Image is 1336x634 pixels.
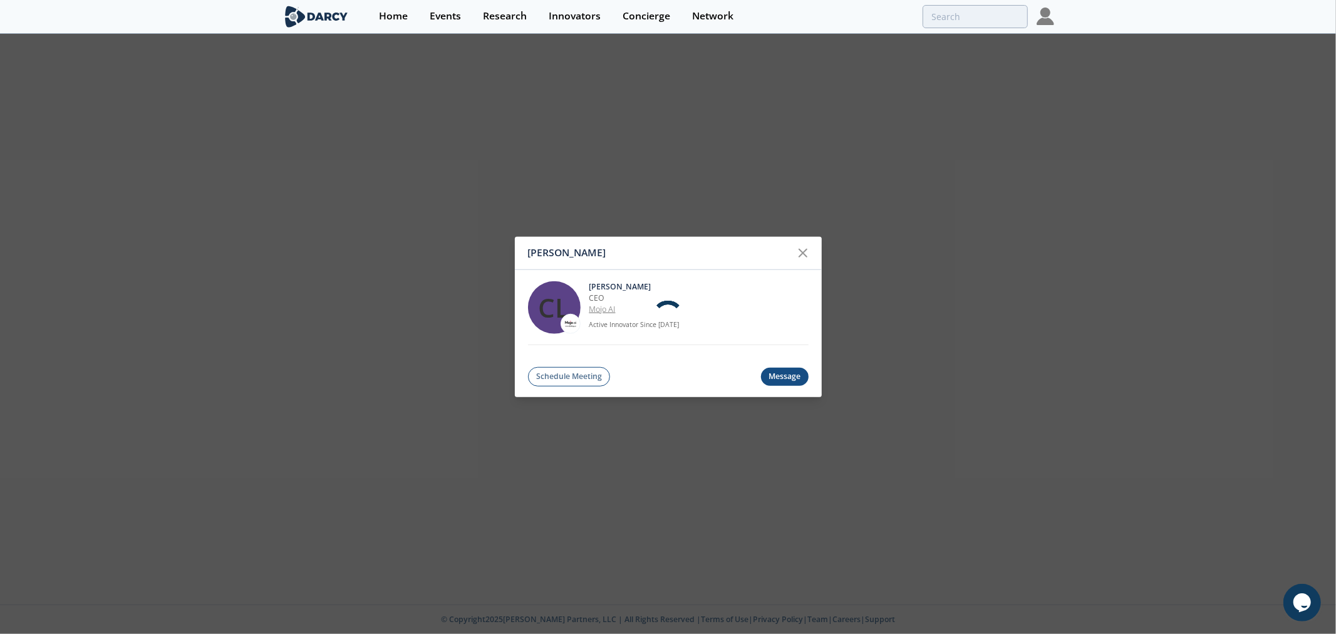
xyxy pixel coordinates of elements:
[589,293,809,304] p: CEO
[692,11,733,21] div: Network
[528,241,792,265] div: [PERSON_NAME]
[379,11,408,21] div: Home
[923,5,1028,28] input: Advanced Search
[430,11,461,21] div: Events
[589,281,809,292] p: [PERSON_NAME]
[589,320,809,330] p: Active Innovator Since [DATE]
[589,304,616,314] a: Mojo AI
[761,368,809,386] div: Message
[564,318,577,330] img: Mojo AI
[1037,8,1054,25] img: Profile
[282,6,351,28] img: logo-wide.svg
[623,11,670,21] div: Concierge
[483,11,527,21] div: Research
[528,281,581,333] div: CL
[1283,584,1323,621] iframe: chat widget
[549,11,601,21] div: Innovators
[528,367,611,387] button: Schedule Meeting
